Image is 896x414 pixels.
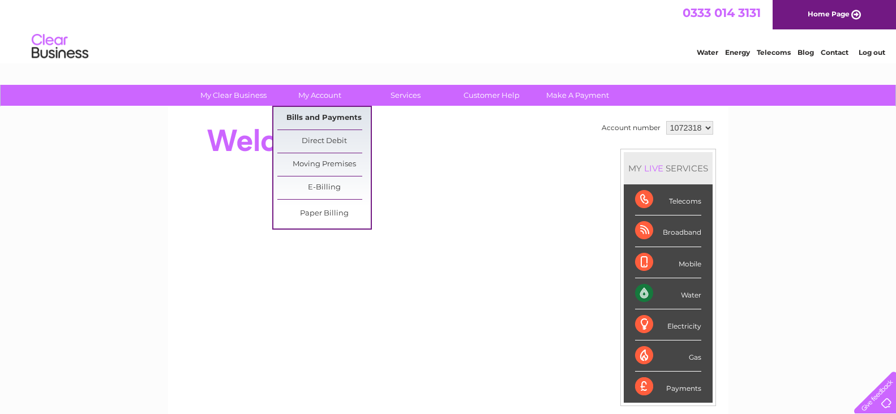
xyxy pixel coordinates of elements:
div: LIVE [642,163,666,174]
a: Services [359,85,452,106]
div: Clear Business is a trading name of Verastar Limited (registered in [GEOGRAPHIC_DATA] No. 3667643... [181,6,716,55]
div: Telecoms [635,184,701,215]
a: Direct Debit [277,130,371,153]
a: Customer Help [445,85,538,106]
a: Blog [798,48,814,57]
img: logo.png [31,29,89,64]
a: Paper Billing [277,202,371,225]
div: Broadband [635,215,701,247]
a: My Clear Business [187,85,280,106]
a: 0333 014 3131 [683,6,761,20]
td: Account number [599,118,663,137]
a: Contact [821,48,848,57]
a: Log out [859,48,885,57]
a: Energy [725,48,750,57]
a: Make A Payment [531,85,624,106]
a: Moving Premises [277,153,371,176]
div: Electricity [635,309,701,340]
div: MY SERVICES [624,152,713,184]
a: Water [697,48,718,57]
a: My Account [273,85,366,106]
div: Water [635,278,701,309]
a: E-Billing [277,176,371,199]
div: Payments [635,372,701,402]
div: Gas [635,340,701,372]
a: Telecoms [757,48,791,57]
a: Bills and Payments [277,107,371,130]
div: Mobile [635,247,701,278]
